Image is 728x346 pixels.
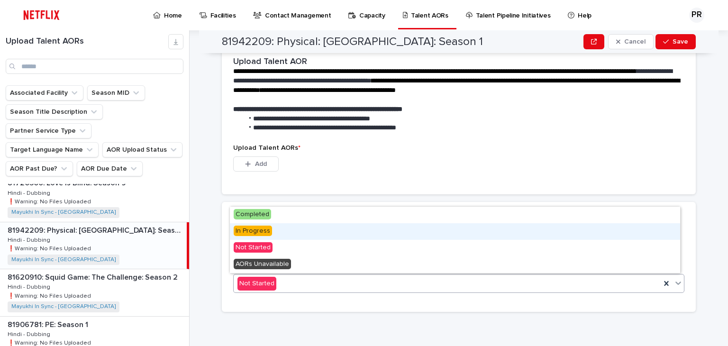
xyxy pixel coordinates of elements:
[6,36,168,47] h1: Upload Talent AORs
[608,34,654,49] button: Cancel
[11,209,116,216] a: Mayukhi In Sync - [GEOGRAPHIC_DATA]
[6,142,99,157] button: Target Language Name
[8,282,52,291] p: Hindi - Dubbing
[8,235,52,244] p: Hindi - Dubbing
[11,256,116,263] a: Mayukhi In Sync - [GEOGRAPHIC_DATA]
[255,161,267,167] span: Add
[77,161,143,176] button: AOR Due Date
[8,188,52,197] p: Hindi - Dubbing
[8,329,52,338] p: Hindi - Dubbing
[689,8,704,23] div: PR
[8,197,93,205] p: ❗️Warning: No Files Uploaded
[6,161,73,176] button: AOR Past Due?
[233,156,279,172] button: Add
[234,209,271,219] span: Completed
[102,142,182,157] button: AOR Upload Status
[234,226,272,236] span: In Progress
[222,35,483,49] h2: 81942209: Physical: [GEOGRAPHIC_DATA]: Season 1
[230,223,680,240] div: In Progress
[87,85,145,100] button: Season MID
[6,85,83,100] button: Associated Facility
[233,57,307,67] h2: Upload Talent AOR
[237,277,276,291] div: Not Started
[6,59,183,74] input: Search
[624,38,646,45] span: Cancel
[6,104,103,119] button: Season Title Description
[233,145,300,151] span: Upload Talent AORs
[8,224,185,235] p: 81942209: Physical: [GEOGRAPHIC_DATA]: Season 1
[8,271,180,282] p: 81620910: Squid Game: The Challenge: Season 2
[673,38,688,45] span: Save
[230,207,680,223] div: Completed
[234,259,291,269] span: AORs Unavailable
[19,6,64,25] img: ifQbXi3ZQGMSEF7WDB7W
[8,291,93,300] p: ❗️Warning: No Files Uploaded
[6,123,91,138] button: Partner Service Type
[8,319,90,329] p: 81906781: PE: Season 1
[8,244,93,252] p: ❗️Warning: No Files Uploaded
[230,256,680,273] div: AORs Unavailable
[655,34,696,49] button: Save
[11,303,116,310] a: Mayukhi In Sync - [GEOGRAPHIC_DATA]
[234,242,273,253] span: Not Started
[230,240,680,256] div: Not Started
